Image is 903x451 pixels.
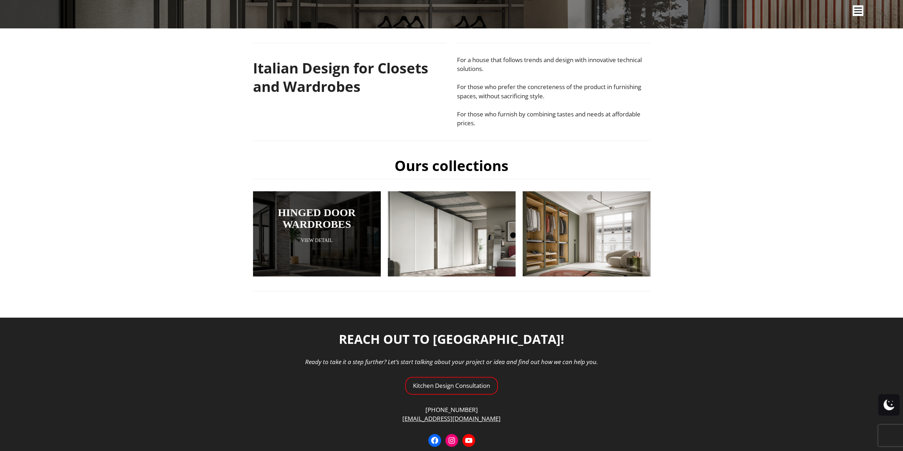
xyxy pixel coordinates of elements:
[271,237,363,244] a: View Detail
[457,82,650,100] p: For those who prefer the concreteness of the product in furnishing spaces, without sacrificing st...
[457,110,650,128] p: For those who furnish by combining tastes and needs at affordable prices.
[271,207,363,230] a: Hinged Door Wardrobes
[853,5,863,16] img: burger-menu-svgrepo-com-30x30.jpg
[253,55,446,99] h2: Italian Design for Closets and Wardrobes
[395,153,508,178] h2: Ours collections
[457,55,650,73] p: For a house that follows trends and design with innovative technical solutions.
